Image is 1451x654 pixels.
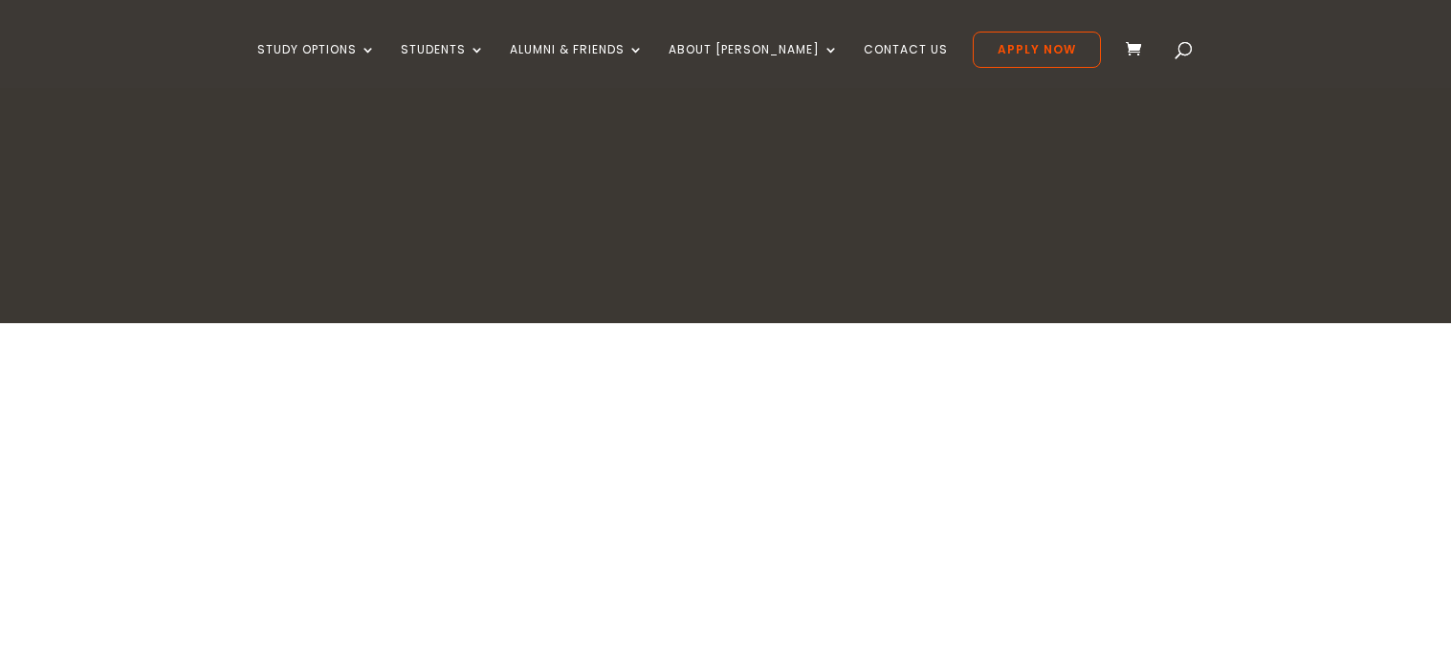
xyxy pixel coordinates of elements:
a: Apply Now [973,32,1101,68]
h2: Let’s start your [PERSON_NAME] journey [209,401,1242,466]
a: About [PERSON_NAME] [669,43,839,88]
a: Alumni & Friends [510,43,644,88]
a: Study Options [257,43,376,88]
p: Starting your transformation journey with [PERSON_NAME] is as easy as 1-2-3. [209,494,1242,520]
a: Contact Us [864,43,948,88]
a: Students [401,43,485,88]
